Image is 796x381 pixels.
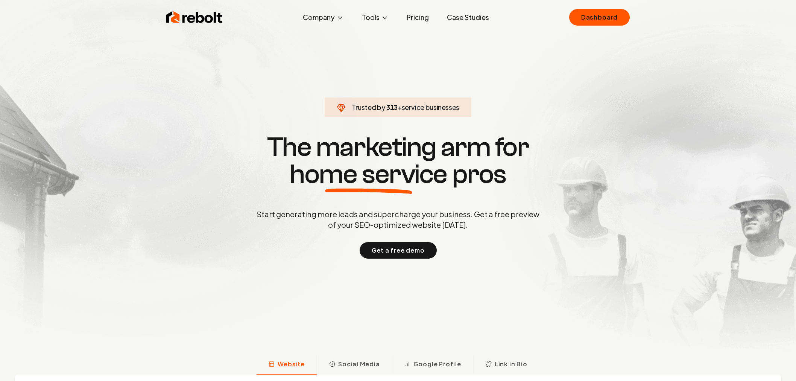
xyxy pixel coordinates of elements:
[317,355,392,375] button: Social Media
[360,242,437,259] button: Get a free demo
[495,360,527,369] span: Link in Bio
[401,10,435,25] a: Pricing
[356,10,395,25] button: Tools
[441,10,495,25] a: Case Studies
[398,103,402,111] span: +
[338,360,380,369] span: Social Media
[392,355,473,375] button: Google Profile
[569,9,630,26] a: Dashboard
[473,355,539,375] button: Link in Bio
[166,10,223,25] img: Rebolt Logo
[402,103,460,111] span: service businesses
[217,134,579,188] h1: The marketing arm for pros
[257,355,317,375] button: Website
[297,10,350,25] button: Company
[290,161,447,188] span: home service
[413,360,461,369] span: Google Profile
[255,209,541,230] p: Start generating more leads and supercharge your business. Get a free preview of your SEO-optimiz...
[386,102,398,113] span: 313
[352,103,385,111] span: Trusted by
[278,360,305,369] span: Website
